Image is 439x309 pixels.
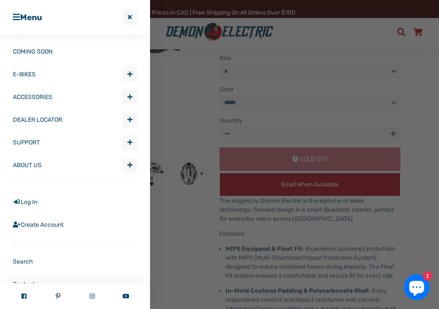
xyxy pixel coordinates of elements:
a: DEALER LOCATOR [13,108,122,131]
a: ACCESSORIES [13,86,122,108]
a: SUPPORT [13,131,122,154]
a: Contact [13,273,137,296]
inbox-online-store-chat: Shopify online store chat [401,274,432,302]
a: Create Account [13,213,137,236]
a: E-BIKES [13,63,122,86]
a: ABOUT US [13,154,122,177]
a: Log In [13,191,137,213]
a: COMING SOON [13,40,137,63]
a: Search [13,250,137,273]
